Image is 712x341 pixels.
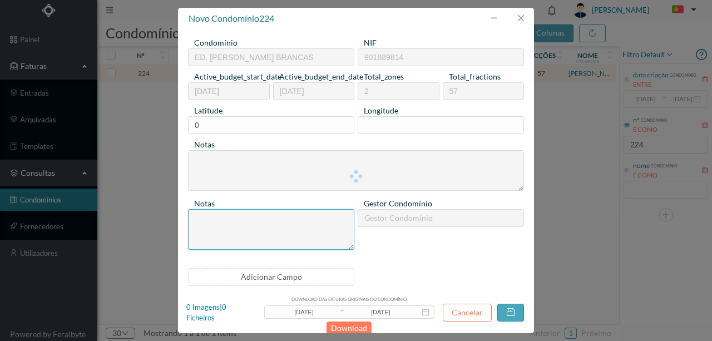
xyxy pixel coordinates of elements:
input: Data final [345,306,416,318]
div: active_budget_start_date [188,71,270,82]
div: latitude [188,105,354,116]
span: Download das faturas originais do Condomínio [291,296,407,303]
button: cancelar [443,304,492,322]
div: condomínio [188,37,354,48]
span: 224 [189,13,274,23]
div: total_fractions [443,71,525,82]
button: Adicionar campo [188,268,354,286]
div: notas [188,139,524,150]
button: PT [663,1,701,19]
div: gestor condomínio [364,212,512,224]
div: 0 Imagens | 0 Ficheiros [186,302,256,324]
div: longitude [358,105,524,116]
input: Data inicial [269,306,340,318]
div: NIF [358,37,524,48]
div: active_budget_end_date [273,71,355,82]
div: gestor condomínio [358,197,524,209]
i: icon: calendar [422,308,429,316]
span: novo condomínio [189,13,259,23]
div: notas [188,197,354,209]
div: total_zones [358,71,439,82]
button: Download [327,322,372,335]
